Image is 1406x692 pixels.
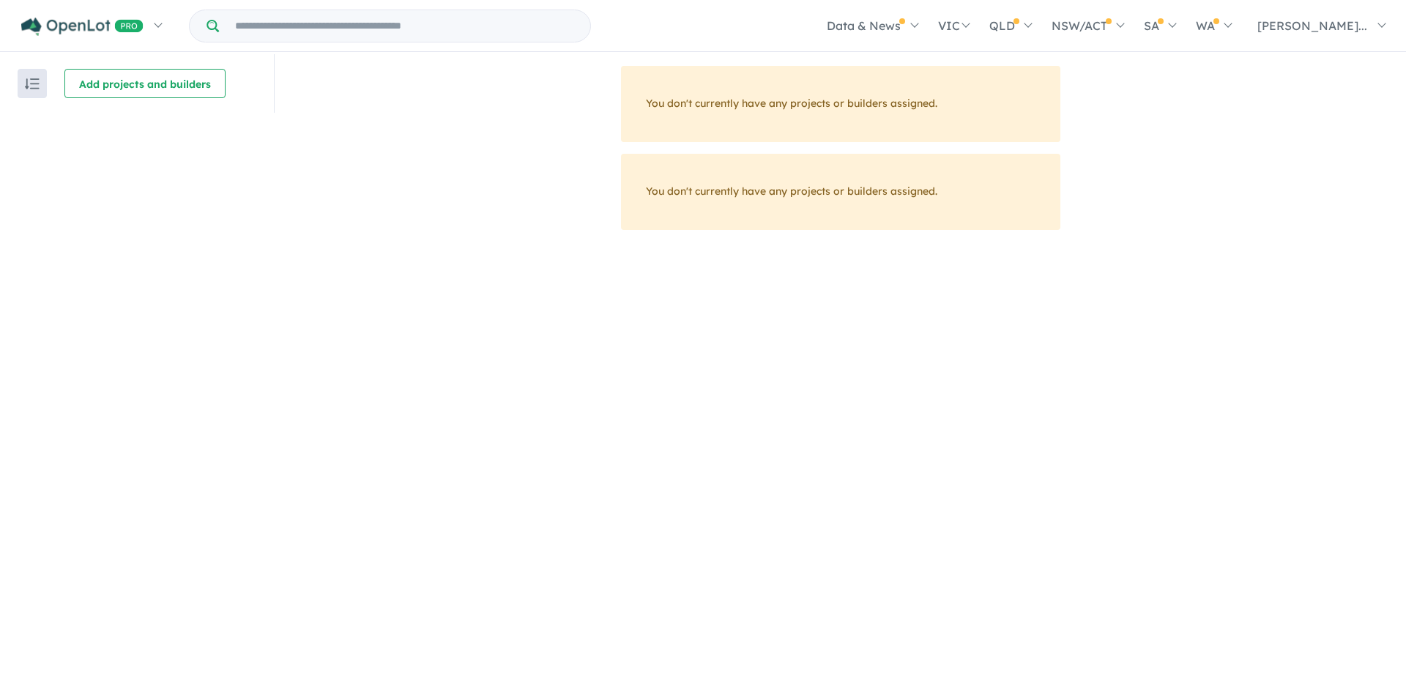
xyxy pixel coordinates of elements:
span: [PERSON_NAME]... [1257,18,1367,33]
div: You don't currently have any projects or builders assigned. [621,66,1060,142]
img: Openlot PRO Logo White [21,18,144,36]
input: Try estate name, suburb, builder or developer [222,10,587,42]
div: You don't currently have any projects or builders assigned. [621,154,1060,230]
button: Add projects and builders [64,69,226,98]
img: sort.svg [25,78,40,89]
